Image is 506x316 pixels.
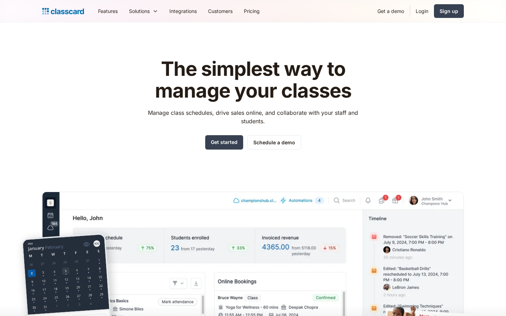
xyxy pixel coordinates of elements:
[440,7,458,15] div: Sign up
[142,58,365,101] h1: The simplest way to manage your classes
[42,6,84,16] a: home
[410,3,434,19] a: Login
[202,3,238,19] a: Customers
[372,3,410,19] a: Get a demo
[238,3,265,19] a: Pricing
[129,7,150,15] div: Solutions
[434,4,464,18] a: Sign up
[247,135,301,150] a: Schedule a demo
[142,108,365,125] p: Manage class schedules, drive sales online, and collaborate with your staff and students.
[205,135,243,150] a: Get started
[92,3,123,19] a: Features
[164,3,202,19] a: Integrations
[123,3,164,19] div: Solutions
